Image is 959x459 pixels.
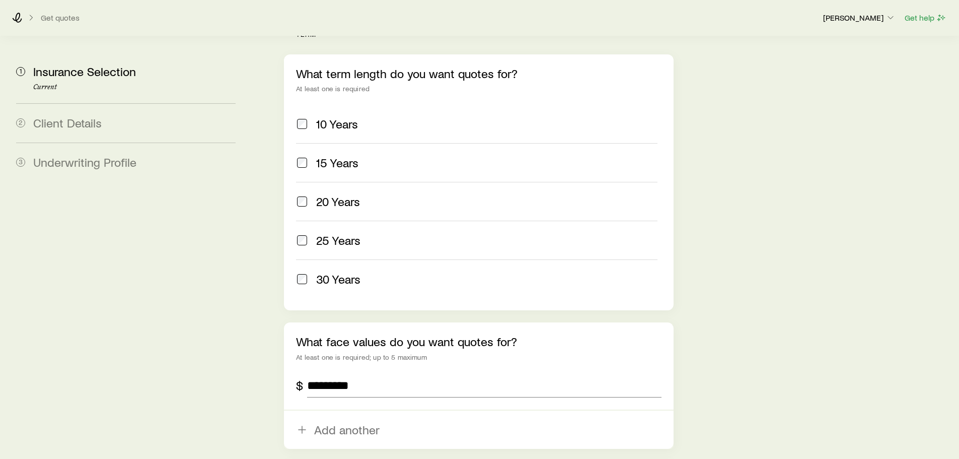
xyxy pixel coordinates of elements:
[16,158,25,167] span: 3
[297,119,307,129] input: 10 Years
[284,411,673,449] button: Add another
[297,196,307,207] input: 20 Years
[296,67,661,81] p: What term length do you want quotes for?
[40,13,80,23] button: Get quotes
[33,83,236,91] p: Current
[16,118,25,127] span: 2
[296,378,303,392] div: $
[297,158,307,168] input: 15 Years
[316,117,358,131] span: 10 Years
[316,194,360,209] span: 20 Years
[904,12,947,24] button: Get help
[296,353,661,361] div: At least one is required; up to 5 maximum
[33,115,102,130] span: Client Details
[296,85,661,93] div: At least one is required
[316,156,358,170] span: 15 Years
[823,13,896,23] p: [PERSON_NAME]
[296,334,517,349] label: What face values do you want quotes for?
[33,155,136,169] span: Underwriting Profile
[33,64,136,79] span: Insurance Selection
[823,12,896,24] button: [PERSON_NAME]
[16,67,25,76] span: 1
[297,235,307,245] input: 25 Years
[297,274,307,284] input: 30 Years
[316,233,360,247] span: 25 Years
[316,272,360,286] span: 30 Years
